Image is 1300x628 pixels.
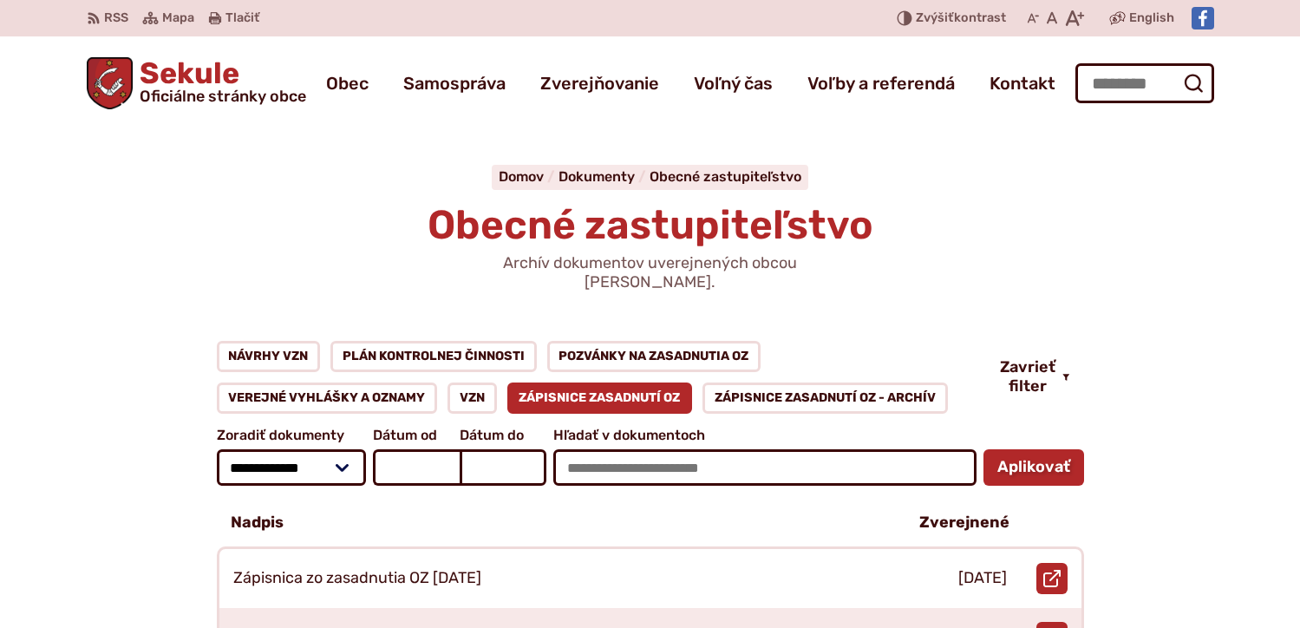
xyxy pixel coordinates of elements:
button: Aplikovať [983,449,1084,486]
a: English [1126,8,1178,29]
a: Zápisnice zasadnutí OZ [507,383,693,414]
span: Tlačiť [225,11,259,26]
button: Zavrieť filter [986,358,1084,396]
span: RSS [104,8,128,29]
a: Obec [326,59,369,108]
p: Zverejnené [919,514,1009,533]
span: Zoradiť dokumenty [217,428,367,443]
img: Prejsť na Facebook stránku [1192,7,1214,29]
a: Plán kontrolnej činnosti [330,341,537,372]
p: Zápisnica zo zasadnutia OZ [DATE] [233,569,481,588]
span: Oficiálne stránky obce [140,88,306,104]
a: Obecné zastupiteľstvo [650,168,801,185]
img: Prejsť na domovskú stránku [87,57,134,109]
a: Zápisnice zasadnutí OZ - ARCHÍV [702,383,948,414]
a: VZN [447,383,497,414]
input: Dátum do [460,449,546,486]
span: Dátum od [373,428,460,443]
span: kontrast [916,11,1006,26]
p: [DATE] [958,569,1007,588]
input: Hľadať v dokumentoch [553,449,976,486]
p: Archív dokumentov uverejnených obcou [PERSON_NAME]. [442,254,859,291]
span: Dokumenty [559,168,635,185]
a: Samospráva [403,59,506,108]
span: Sekule [133,59,306,104]
select: Zoradiť dokumenty [217,449,367,486]
span: Dátum do [460,428,546,443]
span: Zvýšiť [916,10,954,25]
a: Domov [499,168,559,185]
span: Mapa [162,8,194,29]
span: Zavrieť filter [1000,358,1055,396]
input: Dátum od [373,449,460,486]
a: Pozvánky na zasadnutia OZ [547,341,761,372]
a: Návrhy VZN [217,341,321,372]
a: Logo Sekule, prejsť na domovskú stránku. [87,57,307,109]
a: Dokumenty [559,168,650,185]
span: Obecné zastupiteľstvo [428,201,873,249]
a: Zverejňovanie [540,59,659,108]
a: Voľby a referendá [807,59,955,108]
a: Kontakt [990,59,1055,108]
a: Verejné vyhlášky a oznamy [217,383,438,414]
span: Domov [499,168,544,185]
span: Hľadať v dokumentoch [553,428,976,443]
a: Voľný čas [694,59,773,108]
span: English [1129,8,1174,29]
p: Nadpis [231,514,284,533]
